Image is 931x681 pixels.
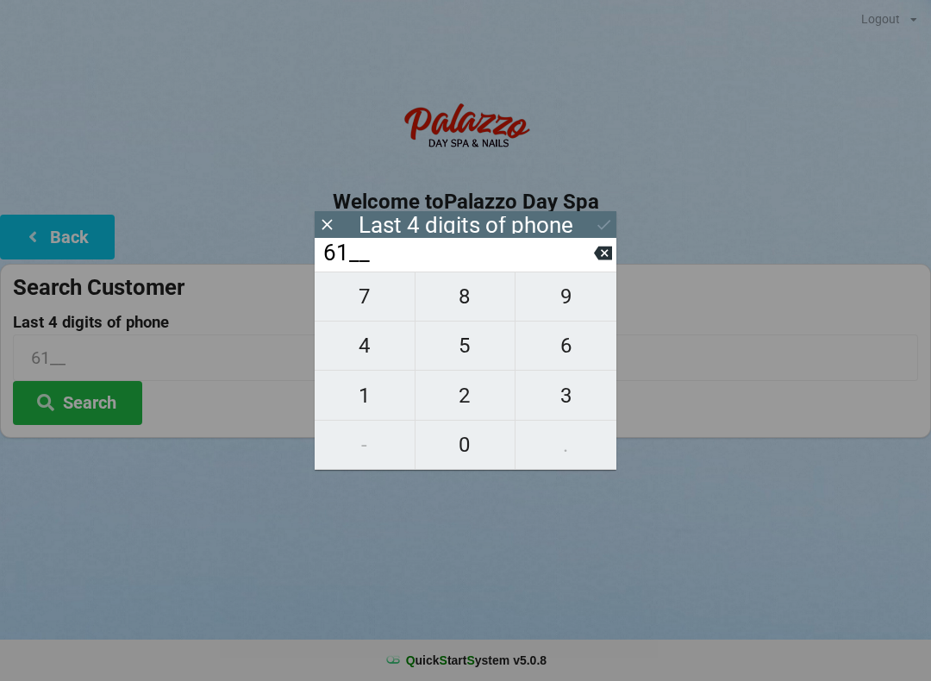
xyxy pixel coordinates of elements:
[315,378,415,414] span: 1
[416,427,515,463] span: 0
[416,371,516,420] button: 2
[359,216,573,234] div: Last 4 digits of phone
[416,328,515,364] span: 5
[515,371,616,420] button: 3
[315,272,416,322] button: 7
[515,322,616,371] button: 6
[416,378,515,414] span: 2
[315,322,416,371] button: 4
[416,278,515,315] span: 8
[515,378,616,414] span: 3
[515,272,616,322] button: 9
[515,328,616,364] span: 6
[315,371,416,420] button: 1
[416,272,516,322] button: 8
[315,278,415,315] span: 7
[416,322,516,371] button: 5
[416,421,516,470] button: 0
[515,278,616,315] span: 9
[315,328,415,364] span: 4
